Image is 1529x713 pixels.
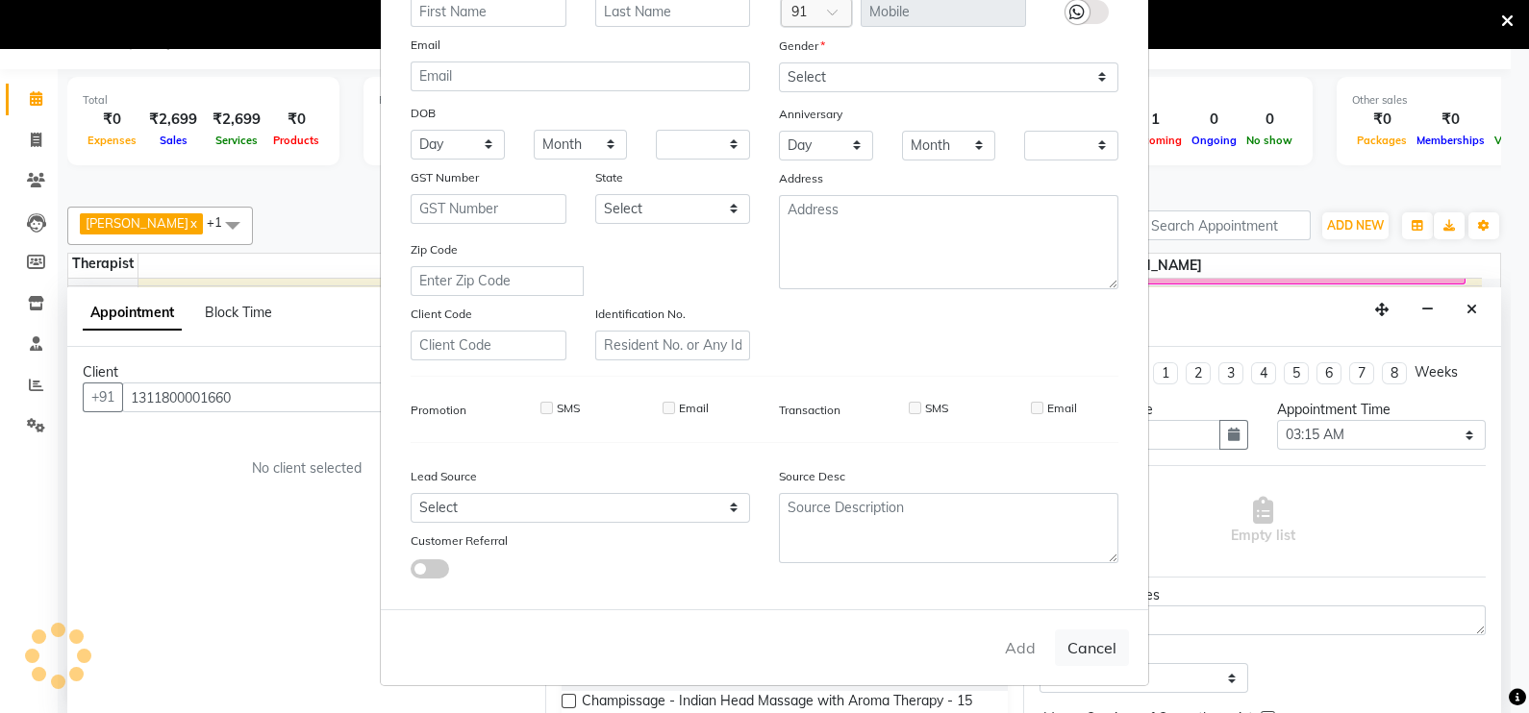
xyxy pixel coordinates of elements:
[779,106,842,123] label: Anniversary
[411,468,477,485] label: Lead Source
[411,532,508,550] label: Customer Referral
[411,306,472,323] label: Client Code
[411,37,440,54] label: Email
[411,266,584,296] input: Enter Zip Code
[411,402,466,419] label: Promotion
[779,468,845,485] label: Source Desc
[779,402,840,419] label: Transaction
[1055,629,1129,666] button: Cancel
[411,241,458,258] label: Zip Code
[411,169,479,186] label: GST Number
[595,331,751,360] input: Resident No. or Any Id
[411,331,566,360] input: Client Code
[595,306,686,323] label: Identification No.
[411,61,750,91] input: Email
[595,169,623,186] label: State
[411,105,436,122] label: DOB
[925,400,948,417] label: SMS
[779,170,823,187] label: Address
[557,400,580,417] label: SMS
[1047,400,1077,417] label: Email
[679,400,709,417] label: Email
[779,37,825,55] label: Gender
[411,194,566,224] input: GST Number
